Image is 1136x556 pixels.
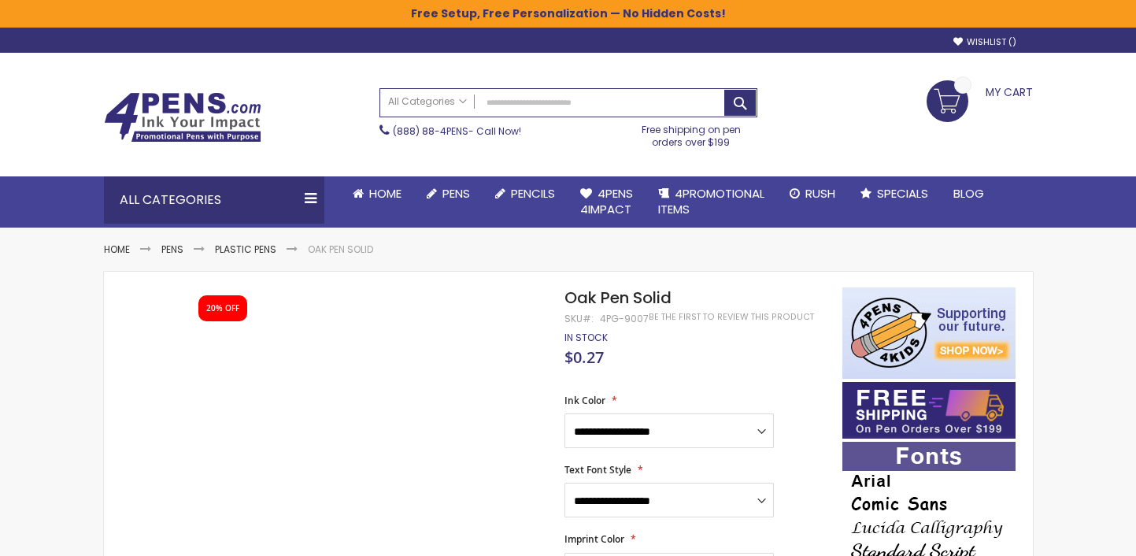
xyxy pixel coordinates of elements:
span: - Call Now! [393,124,521,138]
a: 4Pens4impact [568,176,646,228]
span: 4Pens 4impact [580,185,633,217]
a: Blog [941,176,997,211]
a: Specials [848,176,941,211]
div: 20% OFF [206,303,239,314]
a: Pencils [483,176,568,211]
a: Home [104,243,130,256]
span: Rush [805,185,835,202]
a: Be the first to review this product [649,311,814,323]
span: Home [369,185,401,202]
a: 4PROMOTIONALITEMS [646,176,777,228]
a: Rush [777,176,848,211]
span: Oak Pen Solid [564,287,672,309]
a: (888) 88-4PENS [393,124,468,138]
span: Imprint Color [564,532,624,546]
span: Text Font Style [564,463,631,476]
span: Blog [953,185,984,202]
a: Pens [161,243,183,256]
img: 4Pens Custom Pens and Promotional Products [104,92,261,143]
strong: SKU [564,312,594,325]
div: 4PG-9007 [600,313,649,325]
span: Pens [442,185,470,202]
li: Oak Pen Solid [308,243,373,256]
img: Free shipping on orders over $199 [842,382,1016,439]
span: 4PROMOTIONAL ITEMS [658,185,764,217]
a: Home [340,176,414,211]
span: Specials [877,185,928,202]
span: $0.27 [564,347,604,368]
a: Pens [414,176,483,211]
span: In stock [564,331,608,344]
a: All Categories [380,89,475,115]
div: Free shipping on pen orders over $199 [625,117,757,149]
span: Ink Color [564,394,605,407]
img: 4pens 4 kids [842,287,1016,379]
div: Availability [564,332,608,344]
a: Plastic Pens [215,243,276,256]
span: All Categories [388,95,467,108]
span: Pencils [511,185,555,202]
a: Wishlist [953,36,1016,48]
div: All Categories [104,176,324,224]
